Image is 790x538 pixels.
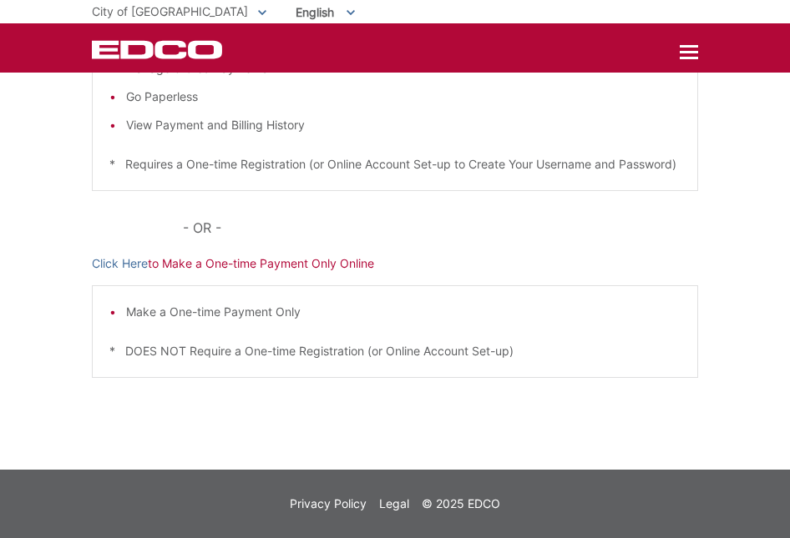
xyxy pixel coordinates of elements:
span: City of [GEOGRAPHIC_DATA] [92,4,248,18]
li: View Payment and Billing History [126,116,681,134]
p: * Requires a One-time Registration (or Online Account Set-up to Create Your Username and Password) [109,155,681,173]
p: * DOES NOT Require a One-time Registration (or Online Account Set-up) [109,342,681,360]
p: to Make a One-time Payment Only Online [92,254,698,273]
li: Make a One-time Payment Only [126,303,681,321]
p: © 2025 EDCO [422,495,500,513]
a: Legal [379,495,409,513]
a: Click Here [92,254,148,273]
a: EDCD logo. Return to the homepage. [92,40,225,59]
a: Privacy Policy [290,495,367,513]
li: Go Paperless [126,88,681,106]
p: - OR - [183,216,698,239]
